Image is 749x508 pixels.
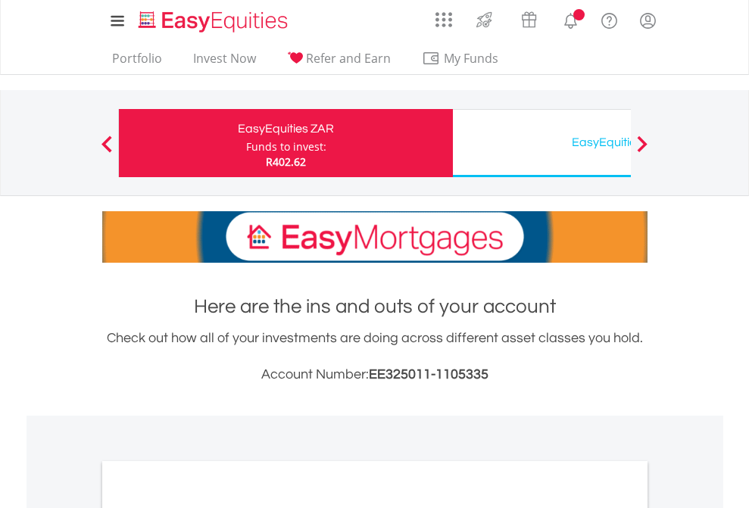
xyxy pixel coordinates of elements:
span: Refer and Earn [306,50,391,67]
a: Notifications [551,4,590,34]
a: Invest Now [187,51,262,74]
img: grid-menu-icon.svg [435,11,452,28]
a: Portfolio [106,51,168,74]
a: Home page [133,4,294,34]
img: vouchers-v2.svg [516,8,541,32]
h3: Account Number: [102,364,648,385]
a: AppsGrid [426,4,462,28]
a: FAQ's and Support [590,4,629,34]
img: thrive-v2.svg [472,8,497,32]
span: EE325011-1105335 [369,367,488,382]
a: My Profile [629,4,667,37]
span: My Funds [422,48,521,68]
button: Next [627,143,657,158]
img: EasyEquities_Logo.png [136,9,294,34]
img: EasyMortage Promotion Banner [102,211,648,263]
h1: Here are the ins and outs of your account [102,293,648,320]
a: Refer and Earn [281,51,397,74]
a: Vouchers [507,4,551,32]
div: Check out how all of your investments are doing across different asset classes you hold. [102,328,648,385]
span: R402.62 [266,154,306,169]
div: Funds to invest: [246,139,326,154]
div: EasyEquities ZAR [128,118,444,139]
button: Previous [92,143,122,158]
